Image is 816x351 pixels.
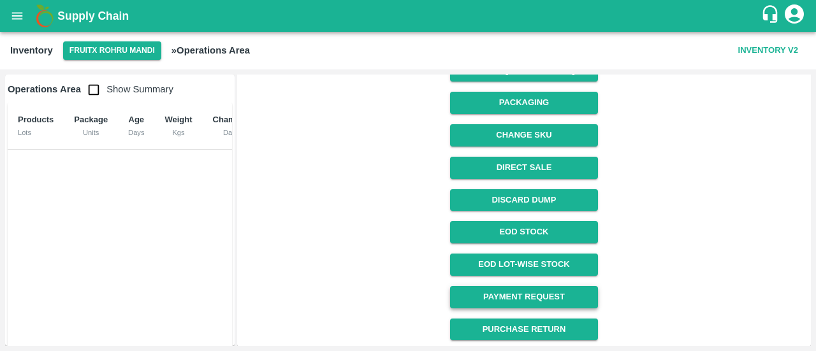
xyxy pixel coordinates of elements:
a: EOD Lot-wise Stock [450,254,597,276]
div: Kgs [164,127,192,138]
img: logo [32,3,57,29]
div: Days [128,127,144,138]
b: Operations Area [8,84,81,94]
button: Direct Sale [450,157,597,179]
b: Supply Chain [57,10,129,22]
button: open drawer [3,1,32,31]
div: Date [213,127,249,138]
button: Purchase Return [450,319,597,341]
b: Weight [164,115,192,124]
button: Packaging [450,92,597,114]
b: Age [129,115,145,124]
button: Change SKU [450,124,597,147]
span: Show Summary [81,84,173,94]
div: customer-support [761,4,783,27]
div: account of current user [783,3,806,29]
b: Inventory [10,45,53,55]
b: Package [74,115,108,124]
a: Payment Request [450,286,597,308]
b: Chamber [213,115,249,124]
a: EOD Stock [450,221,597,243]
div: Units [74,127,108,138]
button: Inventory V2 [733,39,803,62]
a: Supply Chain [57,7,761,25]
div: Lots [18,127,54,138]
b: Products [18,115,54,124]
b: » Operations Area [171,45,250,55]
button: Select DC [63,41,161,60]
button: Discard Dump [450,189,597,211]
